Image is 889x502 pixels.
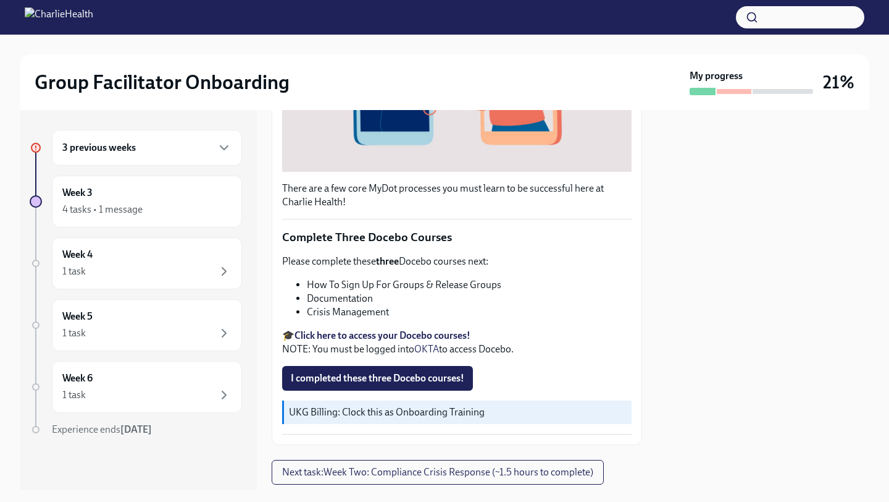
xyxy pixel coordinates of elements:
button: Next task:Week Two: Compliance Crisis Response (~1.5 hours to complete) [272,460,604,485]
li: Documentation [307,292,632,305]
a: Click here to access your Docebo courses! [294,330,470,341]
h6: Week 5 [62,310,93,323]
p: 🎓 NOTE: You must be logged into to access Docebo. [282,329,632,356]
span: Next task : Week Two: Compliance Crisis Response (~1.5 hours to complete) [282,466,593,479]
h6: Week 6 [62,372,93,385]
h6: 3 previous weeks [62,141,136,155]
strong: [DATE] [120,423,152,435]
div: 1 task [62,388,86,402]
a: OKTA [414,343,439,355]
span: I completed these three Docebo courses! [291,372,464,385]
button: I completed these three Docebo courses! [282,366,473,391]
div: 3 previous weeks [52,130,242,166]
p: There are a few core MyDot processes you must learn to be successful here at Charlie Health! [282,182,632,209]
strong: three [376,255,399,267]
div: 1 task [62,265,86,278]
p: Complete Three Docebo Courses [282,229,632,245]
div: 4 tasks • 1 message [62,203,143,216]
h3: 21% [823,71,854,93]
div: 1 task [62,326,86,340]
li: How To Sign Up For Groups & Release Groups [307,278,632,292]
p: Please complete these Docebo courses next: [282,255,632,268]
h6: Week 3 [62,186,93,200]
p: UKG Billing: Clock this as Onboarding Training [289,406,627,419]
a: Week 51 task [30,299,242,351]
h2: Group Facilitator Onboarding [35,70,290,95]
a: Week 41 task [30,237,242,289]
img: CharlieHealth [25,7,93,27]
li: Crisis Management [307,305,632,319]
span: Experience ends [52,423,152,435]
h6: Week 4 [62,248,93,262]
a: Week 61 task [30,361,242,413]
strong: My progress [690,69,743,83]
a: Week 34 tasks • 1 message [30,176,242,228]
